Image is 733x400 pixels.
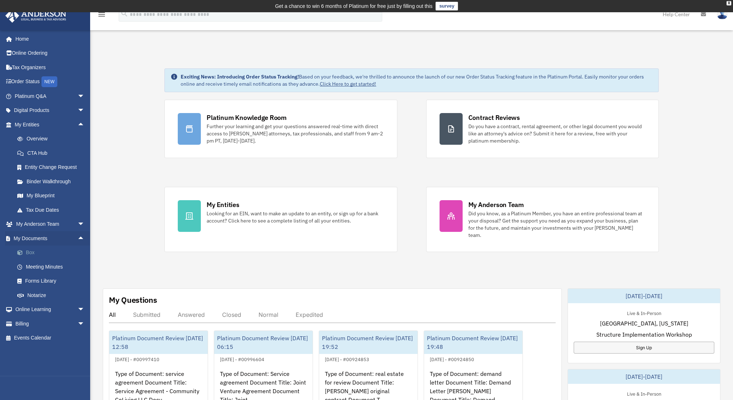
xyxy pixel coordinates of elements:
[596,330,692,339] span: Structure Implementation Workshop
[10,146,96,160] a: CTA Hub
[78,103,92,118] span: arrow_drop_down
[10,189,96,203] a: My Blueprint
[468,113,520,122] div: Contract Reviews
[468,210,645,239] div: Did you know, as a Platinum Member, you have an entire professional team at your disposal? Get th...
[5,302,96,317] a: Online Learningarrow_drop_down
[78,217,92,232] span: arrow_drop_down
[436,2,458,10] a: survey
[222,311,241,318] div: Closed
[5,231,96,246] a: My Documentsarrow_drop_up
[164,100,397,158] a: Platinum Knowledge Room Further your learning and get your questions answered real-time with dire...
[207,200,239,209] div: My Entities
[424,355,480,363] div: [DATE] - #00924850
[10,246,96,260] a: Box
[97,13,106,19] a: menu
[296,311,323,318] div: Expedited
[207,123,384,144] div: Further your learning and get your questions answered real-time with direct access to [PERSON_NAM...
[164,187,397,252] a: My Entities Looking for an EIN, want to make an update to an entity, or sign up for a bank accoun...
[133,311,160,318] div: Submitted
[574,342,714,354] a: Sign Up
[78,302,92,317] span: arrow_drop_down
[5,89,96,103] a: Platinum Q&Aarrow_drop_down
[319,355,375,363] div: [DATE] - #00924853
[78,117,92,132] span: arrow_drop_up
[424,331,522,354] div: Platinum Document Review [DATE] 19:48
[5,60,96,75] a: Tax Organizers
[109,311,116,318] div: All
[181,73,652,87] div: Based on your feedback, we're thrilled to announce the launch of our new Order Status Tracking fe...
[178,311,205,318] div: Answered
[10,288,96,302] a: Notarize
[109,295,157,305] div: My Questions
[10,274,96,288] a: Forms Library
[10,203,96,217] a: Tax Due Dates
[78,316,92,331] span: arrow_drop_down
[10,132,96,146] a: Overview
[78,231,92,246] span: arrow_drop_up
[621,309,667,316] div: Live & In-Person
[275,2,433,10] div: Get a chance to win 6 months of Platinum for free just by filling out this
[109,331,208,354] div: Platinum Document Review [DATE] 12:58
[426,187,659,252] a: My Anderson Team Did you know, as a Platinum Member, you have an entire professional team at your...
[214,355,270,363] div: [DATE] - #00996604
[468,123,645,144] div: Do you have a contract, rental agreement, or other legal document you would like an attorney's ad...
[181,73,299,80] strong: Exciting News: Introducing Order Status Tracking!
[5,46,96,60] a: Online Ordering
[568,369,720,384] div: [DATE]-[DATE]
[78,89,92,104] span: arrow_drop_down
[5,316,96,331] a: Billingarrow_drop_down
[5,32,92,46] a: Home
[5,217,96,232] a: My Anderson Teamarrow_drop_down
[320,81,376,87] a: Click Here to get started!
[621,390,667,397] div: Live & In-Person
[5,331,96,345] a: Events Calendar
[207,113,287,122] div: Platinum Knowledge Room
[259,311,278,318] div: Normal
[5,117,96,132] a: My Entitiesarrow_drop_up
[10,160,96,175] a: Entity Change Request
[214,331,313,354] div: Platinum Document Review [DATE] 06:15
[109,355,165,363] div: [DATE] - #00997410
[319,331,418,354] div: Platinum Document Review [DATE] 19:52
[10,174,96,189] a: Binder Walkthrough
[426,100,659,158] a: Contract Reviews Do you have a contract, rental agreement, or other legal document you would like...
[600,319,688,328] span: [GEOGRAPHIC_DATA], [US_STATE]
[97,10,106,19] i: menu
[717,9,728,19] img: User Pic
[41,76,57,87] div: NEW
[10,260,96,274] a: Meeting Minutes
[3,9,69,23] img: Anderson Advisors Platinum Portal
[568,289,720,303] div: [DATE]-[DATE]
[207,210,384,224] div: Looking for an EIN, want to make an update to an entity, or sign up for a bank account? Click her...
[120,10,128,18] i: search
[5,75,96,89] a: Order StatusNEW
[727,1,731,5] div: close
[5,103,96,118] a: Digital Productsarrow_drop_down
[468,200,524,209] div: My Anderson Team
